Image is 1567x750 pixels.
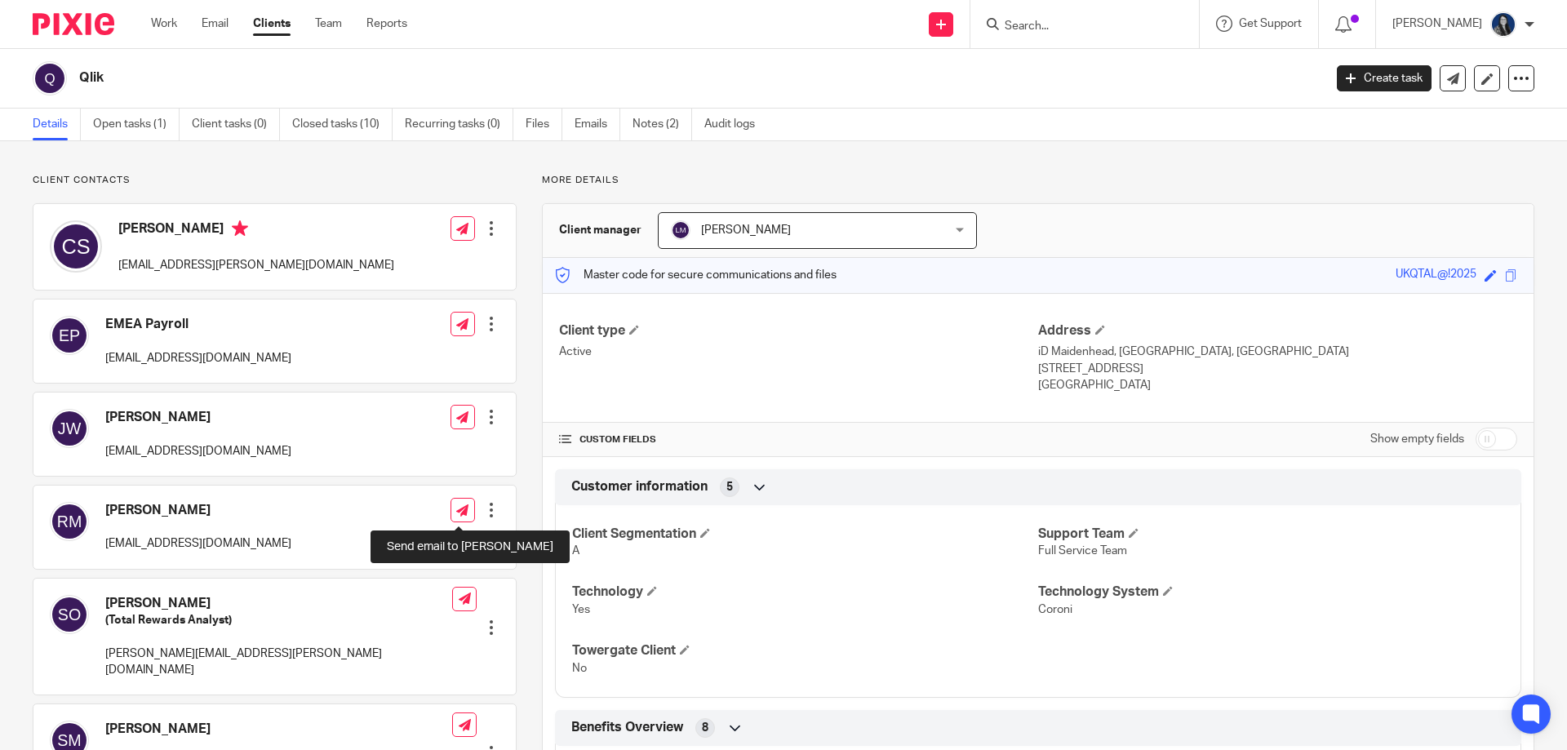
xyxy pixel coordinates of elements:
[253,16,291,32] a: Clients
[633,109,692,140] a: Notes (2)
[572,526,1038,543] h4: Client Segmentation
[1396,266,1476,285] div: UKQTAL@!2025
[1003,20,1150,34] input: Search
[105,443,291,459] p: [EMAIL_ADDRESS][DOMAIN_NAME]
[105,721,452,738] h4: [PERSON_NAME]
[33,61,67,95] img: svg%3E
[118,220,394,241] h4: [PERSON_NAME]
[571,719,683,736] span: Benefits Overview
[571,478,708,495] span: Customer information
[702,720,708,736] span: 8
[704,109,767,140] a: Audit logs
[151,16,177,32] a: Work
[105,646,452,679] p: [PERSON_NAME][EMAIL_ADDRESS][PERSON_NAME][DOMAIN_NAME]
[232,220,248,237] i: Primary
[542,174,1534,187] p: More details
[572,642,1038,659] h4: Towergate Client
[572,663,587,674] span: No
[1038,322,1517,339] h4: Address
[50,409,89,448] img: svg%3E
[572,545,579,557] span: A
[50,502,89,541] img: svg%3E
[405,109,513,140] a: Recurring tasks (0)
[559,222,641,238] h3: Client manager
[105,502,291,519] h4: [PERSON_NAME]
[1490,11,1516,38] img: eeb93efe-c884-43eb-8d47-60e5532f21cb.jpg
[33,13,114,35] img: Pixie
[105,350,291,366] p: [EMAIL_ADDRESS][DOMAIN_NAME]
[1337,65,1432,91] a: Create task
[559,433,1038,446] h4: CUSTOM FIELDS
[93,109,180,140] a: Open tasks (1)
[292,109,393,140] a: Closed tasks (10)
[526,109,562,140] a: Files
[33,174,517,187] p: Client contacts
[79,69,1066,87] h2: Qlik
[559,344,1038,360] p: Active
[572,604,590,615] span: Yes
[1392,16,1482,32] p: [PERSON_NAME]
[559,322,1038,339] h4: Client type
[555,267,837,283] p: Master code for secure communications and files
[202,16,229,32] a: Email
[1038,377,1517,393] p: [GEOGRAPHIC_DATA]
[671,220,690,240] img: svg%3E
[1038,604,1072,615] span: Coroni
[1038,584,1504,601] h4: Technology System
[105,409,291,426] h4: [PERSON_NAME]
[1370,431,1464,447] label: Show empty fields
[50,220,102,273] img: svg%3E
[1038,545,1127,557] span: Full Service Team
[105,316,291,333] h4: EMEA Payroll
[50,316,89,355] img: svg%3E
[1038,526,1504,543] h4: Support Team
[105,535,291,552] p: [EMAIL_ADDRESS][DOMAIN_NAME]
[366,16,407,32] a: Reports
[192,109,280,140] a: Client tasks (0)
[572,584,1038,601] h4: Technology
[1038,361,1517,377] p: [STREET_ADDRESS]
[105,612,452,628] h5: (Total Rewards Analyst)
[1038,344,1517,360] p: iD Maidenhead, [GEOGRAPHIC_DATA], [GEOGRAPHIC_DATA]
[315,16,342,32] a: Team
[726,479,733,495] span: 5
[575,109,620,140] a: Emails
[701,224,791,236] span: [PERSON_NAME]
[33,109,81,140] a: Details
[1239,18,1302,29] span: Get Support
[105,595,452,612] h4: [PERSON_NAME]
[118,257,394,273] p: [EMAIL_ADDRESS][PERSON_NAME][DOMAIN_NAME]
[50,595,89,634] img: svg%3E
